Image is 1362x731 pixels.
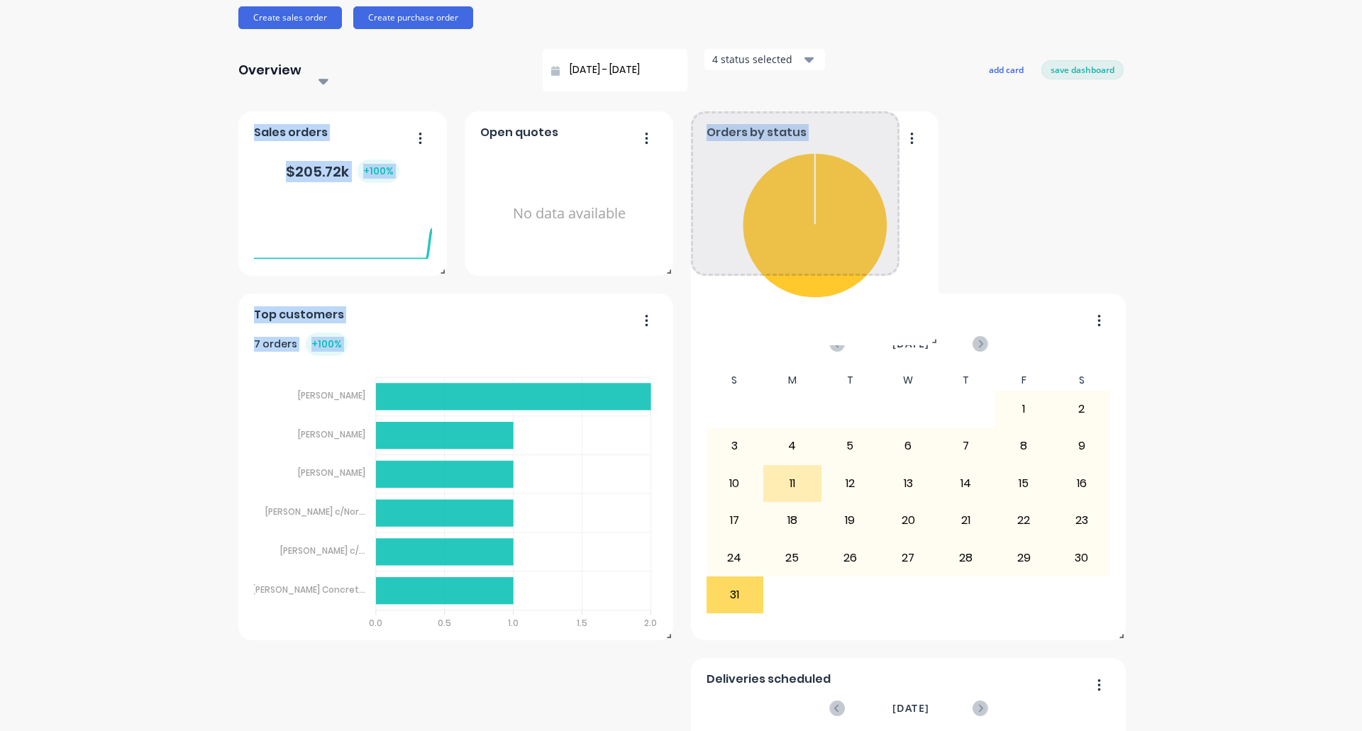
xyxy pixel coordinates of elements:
div: 5 [822,428,879,464]
div: 8 [995,428,1052,464]
span: Open quotes [480,124,558,141]
span: Top customers [254,306,344,323]
div: 12 [822,466,879,501]
div: Overview [238,56,301,84]
div: 7 [938,428,995,464]
div: 31 [707,577,763,613]
div: 1 [995,391,1052,427]
div: 18 [764,503,821,538]
span: Deliveries scheduled [707,671,831,688]
div: No data available [480,147,658,281]
div: 14 [938,466,995,501]
div: 20 [880,503,936,538]
div: 26 [822,540,879,575]
div: 15 [995,466,1052,501]
div: 17 [707,503,763,538]
tspan: [PERSON_NAME] Concret... [253,584,365,596]
button: 4 status selected [704,49,825,70]
div: 27 [880,540,936,575]
div: 28 [938,540,995,575]
div: 23 [1053,503,1110,538]
div: 7 orders [254,333,348,356]
tspan: 1.0 [508,617,519,629]
div: 2 [1053,391,1110,427]
div: 22 [995,503,1052,538]
div: 30 [1053,540,1110,575]
tspan: 1.5 [577,617,587,629]
div: 10 [707,466,763,501]
div: 21 [938,503,995,538]
div: 11 [764,466,821,501]
div: 24 [707,540,763,575]
div: $ 205.72k [286,160,399,183]
div: 19 [822,503,879,538]
div: T [821,370,880,391]
tspan: [PERSON_NAME] c/... [280,545,365,557]
div: T [937,370,995,391]
tspan: [PERSON_NAME] c/Nor... [265,506,365,518]
tspan: 0.5 [438,617,451,629]
button: add card [980,60,1033,79]
div: 16 [1053,466,1110,501]
tspan: [PERSON_NAME] [298,389,365,401]
button: save dashboard [1041,60,1124,79]
div: S [1053,370,1111,391]
tspan: 0.0 [369,617,382,629]
tspan: [PERSON_NAME] [298,467,365,479]
div: 4 [764,428,821,464]
div: Select... [317,67,438,82]
div: S [706,370,764,391]
div: 6 [880,428,936,464]
div: 13 [880,466,936,501]
tspan: 2.0 [645,617,658,629]
div: 9 [1053,428,1110,464]
tspan: [PERSON_NAME] [298,428,365,440]
div: + 100 % [306,333,348,356]
div: 4 status selected [712,52,802,67]
button: Create purchase order [353,6,473,29]
div: 25 [764,540,821,575]
div: + 100 % [358,160,399,183]
div: 3 [707,428,763,464]
span: [DATE] [892,701,929,716]
span: Sales orders [254,124,328,141]
div: 29 [995,540,1052,575]
button: Create sales order [238,6,342,29]
div: W [879,370,937,391]
div: F [995,370,1053,391]
div: M [763,370,821,391]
